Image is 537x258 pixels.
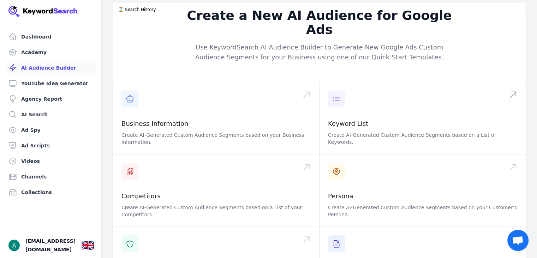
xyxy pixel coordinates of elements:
[6,170,96,184] a: Channels
[507,230,529,251] div: Open chat
[488,4,524,15] button: Video Tutorial
[114,4,160,15] button: ⌛️ Search History
[81,238,94,252] button: 🇬🇧
[328,120,368,127] a: Keyword List
[6,154,96,168] a: Videos
[6,61,96,75] a: AI Audience Builder
[328,192,353,200] a: Persona
[6,45,96,59] a: Academy
[184,42,455,62] p: Use KeywordSearch AI Audience Builder to Generate New Google Ads Custom Audience Segments for you...
[81,239,94,252] div: 🇬🇧
[8,240,20,251] img: Arihant Jain
[25,237,76,254] span: [EMAIL_ADDRESS][DOMAIN_NAME]
[6,185,96,199] a: Collections
[6,30,96,44] a: Dashboard
[184,8,455,37] h2: Create a New AI Audience for Google Ads
[6,107,96,122] a: AI Search
[6,92,96,106] a: Agency Report
[6,123,96,137] a: Ad Spy
[6,139,96,153] a: Ad Scripts
[121,120,188,127] a: Business Information
[8,240,20,251] button: Open user button
[121,192,161,200] a: Competitors
[6,76,96,90] a: YouTube Idea Generator
[8,6,78,17] img: Your Company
